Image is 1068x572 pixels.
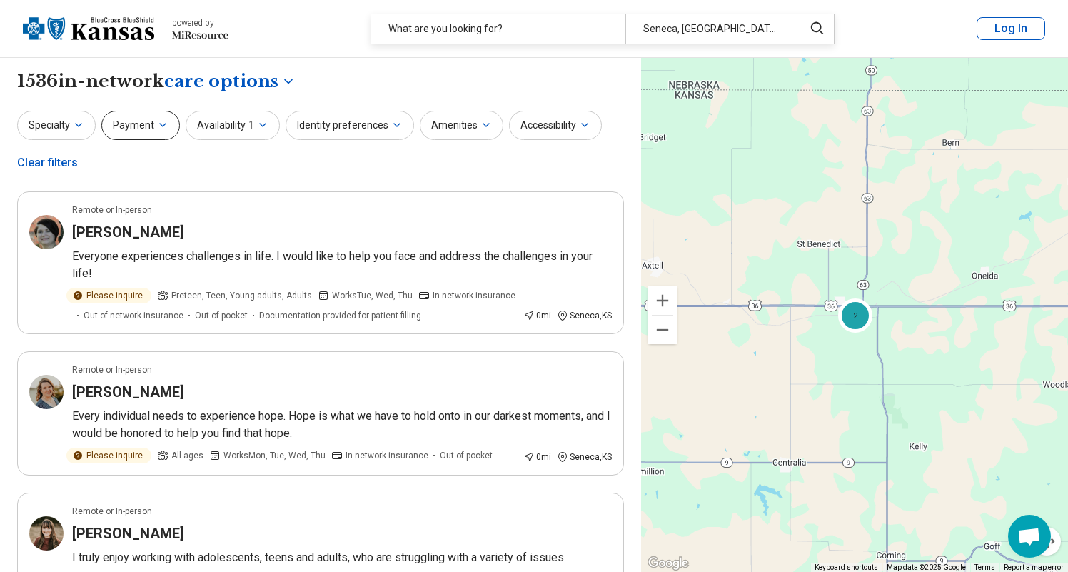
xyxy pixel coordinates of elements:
[66,448,151,463] div: Please inquire
[17,69,296,94] h1: 1536 in-network
[72,382,184,402] h3: [PERSON_NAME]
[23,11,154,46] img: Blue Cross Blue Shield Kansas
[72,505,152,518] p: Remote or In-person
[1008,515,1051,558] div: Open chat
[420,111,503,140] button: Amenities
[887,563,966,571] span: Map data ©2025 Google
[72,204,152,216] p: Remote or In-person
[557,451,612,463] div: Seneca , KS
[72,363,152,376] p: Remote or In-person
[171,289,312,302] span: Preteen, Teen, Young adults, Adults
[101,111,180,140] button: Payment
[72,408,612,442] p: Every individual needs to experience hope. Hope is what we have to hold onto in our darkest momen...
[248,118,254,133] span: 1
[440,449,493,462] span: Out-of-pocket
[977,17,1045,40] button: Log In
[523,451,551,463] div: 0 mi
[1004,563,1064,571] a: Report a map error
[625,14,795,44] div: Seneca, [GEOGRAPHIC_DATA]
[433,289,515,302] span: In-network insurance
[164,69,278,94] span: care options
[346,449,428,462] span: In-network insurance
[17,111,96,140] button: Specialty
[286,111,414,140] button: Identity preferences
[72,523,184,543] h3: [PERSON_NAME]
[523,309,551,322] div: 0 mi
[648,286,677,315] button: Zoom in
[223,449,326,462] span: Works Mon, Tue, Wed, Thu
[195,309,248,322] span: Out-of-pocket
[23,11,228,46] a: Blue Cross Blue Shield Kansaspowered by
[72,222,184,242] h3: [PERSON_NAME]
[84,309,183,322] span: Out-of-network insurance
[72,549,612,566] p: I truly enjoy working with adolescents, teens and adults, who are struggling with a variety of is...
[164,69,296,94] button: Care options
[557,309,612,322] div: Seneca , KS
[66,288,151,303] div: Please inquire
[172,16,228,29] div: powered by
[72,248,612,282] p: Everyone experiences challenges in life. I would like to help you face and address the challenges...
[974,563,995,571] a: Terms (opens in new tab)
[371,14,625,44] div: What are you looking for?
[838,298,872,332] div: 2
[186,111,280,140] button: Availability1
[259,309,421,322] span: Documentation provided for patient filling
[171,449,203,462] span: All ages
[332,289,413,302] span: Works Tue, Wed, Thu
[509,111,602,140] button: Accessibility
[648,316,677,344] button: Zoom out
[17,146,78,180] div: Clear filters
